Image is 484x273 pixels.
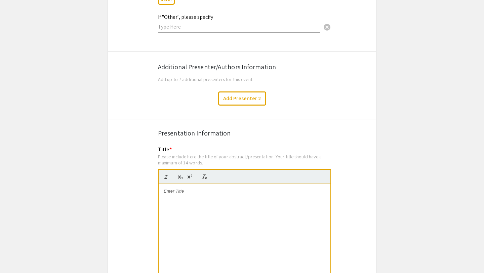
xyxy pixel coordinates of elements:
div: Presentation Information [158,128,326,138]
iframe: Chat [5,243,29,268]
button: Add Presenter 2 [218,91,266,106]
span: Add up to 7 additional presenters for this event. [158,76,253,82]
div: Please include here the title of your abstract/presentation. Your title should have a maximum of ... [158,154,331,165]
div: Additional Presenter/Authors Information [158,62,326,72]
mat-label: If "Other", please specify [158,13,213,21]
span: cancel [323,23,331,31]
mat-label: Title [158,146,172,153]
input: Type Here [158,23,320,30]
button: Clear [320,20,334,34]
